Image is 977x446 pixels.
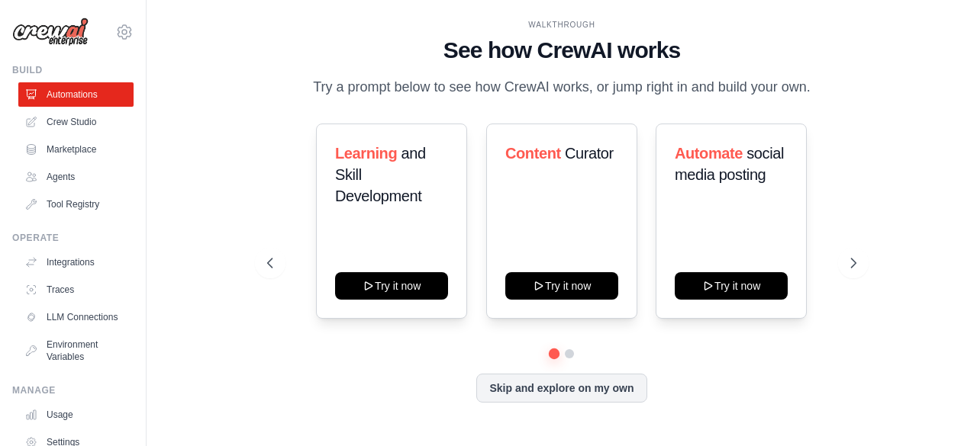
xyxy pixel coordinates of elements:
a: Marketplace [18,137,134,162]
button: Try it now [675,272,788,300]
a: Traces [18,278,134,302]
span: and Skill Development [335,145,426,204]
span: Learning [335,145,397,162]
a: Automations [18,82,134,107]
div: Build [12,64,134,76]
span: Curator [565,145,614,162]
div: Operate [12,232,134,244]
h1: See how CrewAI works [267,37,856,64]
span: Automate [675,145,743,162]
p: Try a prompt below to see how CrewAI works, or jump right in and build your own. [305,76,818,98]
a: Crew Studio [18,110,134,134]
span: Content [505,145,561,162]
span: social media posting [675,145,784,183]
div: Manage [12,384,134,396]
a: Integrations [18,250,134,274]
a: Usage [18,403,134,427]
a: LLM Connections [18,305,134,329]
img: Logo [12,18,89,47]
button: Try it now [335,272,448,300]
div: WALKTHROUGH [267,19,856,30]
a: Agents [18,165,134,189]
a: Environment Variables [18,332,134,369]
a: Tool Registry [18,192,134,217]
button: Skip and explore on my own [476,374,646,403]
button: Try it now [505,272,618,300]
